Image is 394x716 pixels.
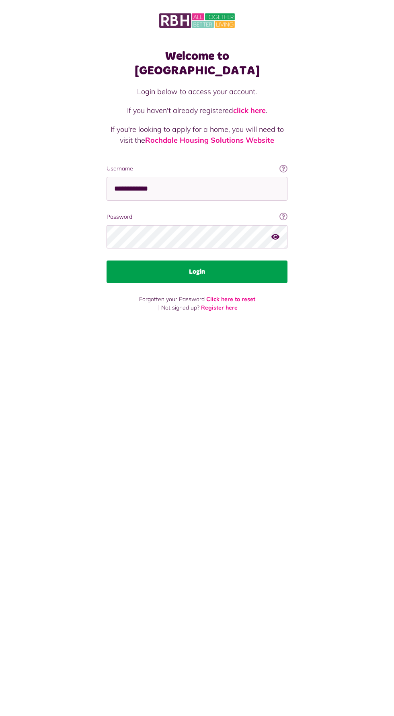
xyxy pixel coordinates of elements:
[107,105,287,116] p: If you haven't already registered .
[233,106,266,115] a: click here
[107,86,287,97] p: Login below to access your account.
[206,295,255,303] a: Click here to reset
[107,124,287,146] p: If you're looking to apply for a home, you will need to visit the
[161,304,199,311] span: Not signed up?
[107,213,287,221] label: Password
[107,261,287,283] button: Login
[107,164,287,173] label: Username
[159,12,235,29] img: MyRBH
[145,135,274,145] a: Rochdale Housing Solutions Website
[107,49,287,78] h1: Welcome to [GEOGRAPHIC_DATA]
[201,304,238,311] a: Register here
[139,295,205,303] span: Forgotten your Password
